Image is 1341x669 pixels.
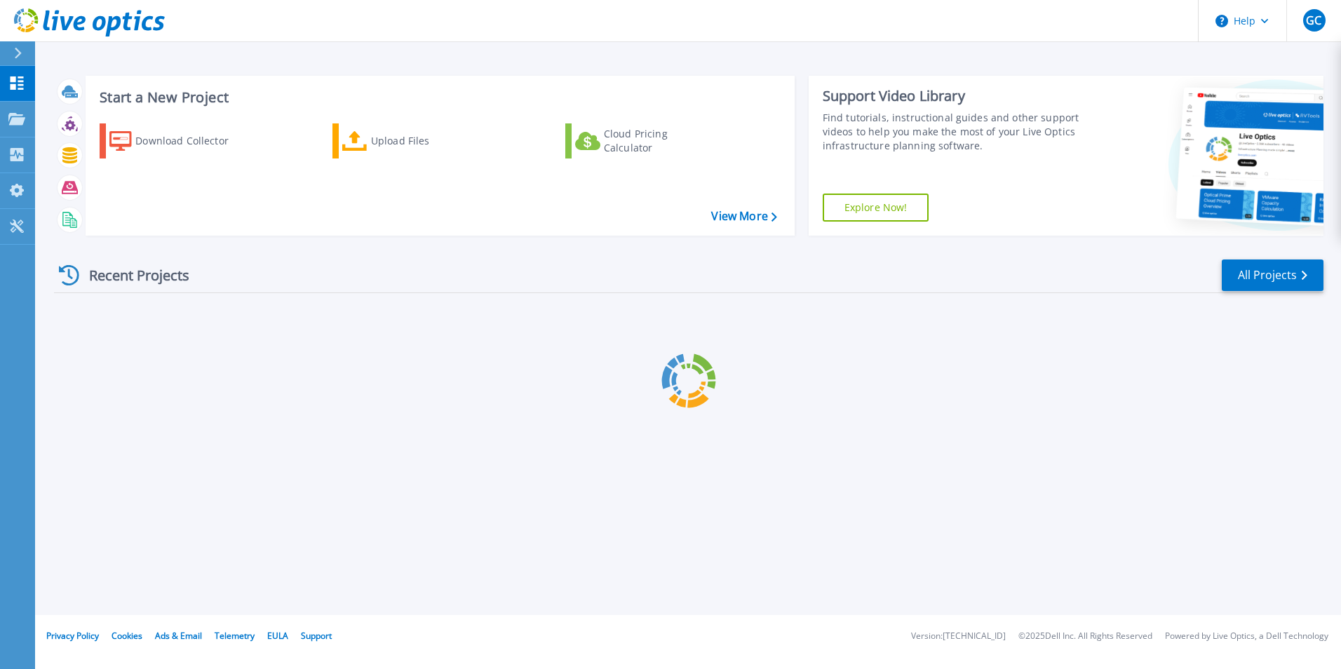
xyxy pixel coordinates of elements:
a: Ads & Email [155,630,202,642]
div: Upload Files [371,127,483,155]
a: Download Collector [100,123,256,158]
div: Cloud Pricing Calculator [604,127,716,155]
span: GC [1306,15,1321,26]
a: Cloud Pricing Calculator [565,123,722,158]
div: Download Collector [135,127,248,155]
a: Privacy Policy [46,630,99,642]
div: Find tutorials, instructional guides and other support videos to help you make the most of your L... [823,111,1085,153]
a: Telemetry [215,630,255,642]
div: Support Video Library [823,87,1085,105]
h3: Start a New Project [100,90,776,105]
a: All Projects [1222,259,1323,291]
div: Recent Projects [54,258,208,292]
li: Powered by Live Optics, a Dell Technology [1165,632,1328,641]
a: Upload Files [332,123,489,158]
a: EULA [267,630,288,642]
a: Support [301,630,332,642]
a: Cookies [112,630,142,642]
a: View More [711,210,776,223]
li: Version: [TECHNICAL_ID] [911,632,1006,641]
li: © 2025 Dell Inc. All Rights Reserved [1018,632,1152,641]
a: Explore Now! [823,194,929,222]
